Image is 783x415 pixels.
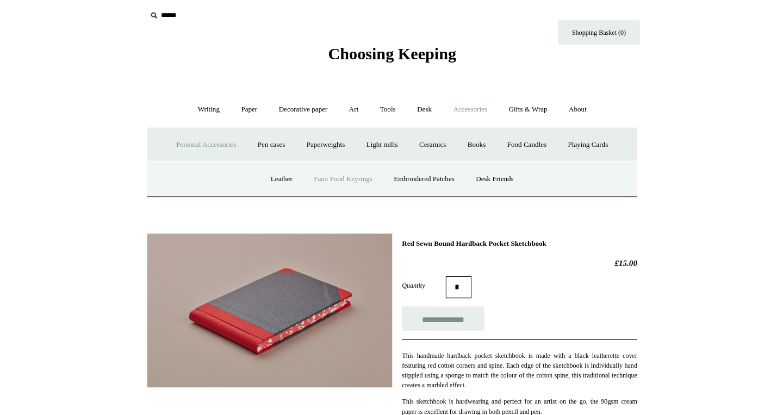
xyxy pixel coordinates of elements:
[401,349,635,388] p: This handmade hardback pocket sketchbook is made with a black leatherette cover featuring red cot...
[167,129,246,158] a: Personal Accessories
[408,129,455,158] a: Ceramics
[189,95,230,123] a: Writing
[328,53,455,60] a: Choosing Keeping
[557,95,595,123] a: About
[401,394,635,414] p: This sketchbook is hardwearing and perfect for an artist on the go, the 90gsm cream paper is exce...
[232,95,268,123] a: Paper
[401,257,635,267] h2: £15.00
[370,95,405,123] a: Tools
[443,95,496,123] a: Accessories
[401,238,635,246] h1: Red Sewn Bound Hardback Pocket Sketchbook
[339,95,368,123] a: Art
[356,129,407,158] a: Light mills
[465,164,522,193] a: Desk Friends
[269,95,337,123] a: Decorative paper
[556,129,616,158] a: Playing Cards
[328,44,455,62] span: Choosing Keeping
[498,95,556,123] a: Gifts & Wrap
[496,129,555,158] a: Food Candles
[556,20,638,45] a: Shopping Basket (0)
[383,164,463,193] a: Embroidered Patches
[457,129,494,158] a: Books
[148,232,391,385] img: Red Sewn Bound Hardback Pocket Sketchbook
[261,164,302,193] a: Leather
[407,95,441,123] a: Desk
[296,129,354,158] a: Paperweights
[248,129,295,158] a: Pen cases
[401,279,445,289] label: Quantity
[304,164,382,193] a: Faux Food Keyrings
